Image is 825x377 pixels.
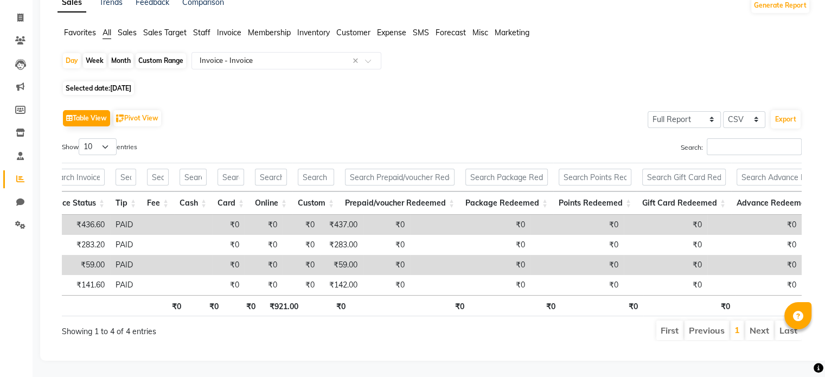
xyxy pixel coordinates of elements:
input: Search Fee [147,169,169,186]
td: ₹59.00 [54,255,110,275]
th: ₹0 [224,295,261,316]
td: ₹0 [212,215,245,235]
td: ₹0 [707,275,802,295]
td: ₹0 [283,235,320,255]
td: ₹141.60 [54,275,110,295]
td: ₹0 [624,235,707,255]
td: ₹0 [410,255,530,275]
th: Custom: activate to sort column ascending [292,191,340,215]
th: ₹0 [351,295,470,316]
td: ₹0 [624,255,707,275]
td: ₹0 [624,275,707,295]
span: Invoice [217,28,241,37]
span: [DATE] [110,84,131,92]
div: Week [83,53,106,68]
th: Package Redeemed: activate to sort column ascending [460,191,553,215]
button: Pivot View [113,110,161,126]
input: Search Invoice Status [45,169,105,186]
div: Custom Range [136,53,186,68]
td: ₹0 [283,255,320,275]
span: Sales Target [143,28,187,37]
select: Showentries [79,138,117,155]
td: ₹0 [363,235,410,255]
span: Selected date: [63,81,134,95]
input: Search Prepaid/voucher Redeemed [345,169,455,186]
td: ₹0 [245,255,283,275]
td: PAID [110,275,181,295]
td: ₹0 [363,275,410,295]
div: Showing 1 to 4 of 4 entries [62,320,361,337]
td: ₹0 [707,215,802,235]
div: Day [63,53,81,68]
th: Prepaid/voucher Redeemed: activate to sort column ascending [340,191,460,215]
td: ₹0 [624,215,707,235]
td: ₹0 [530,215,624,235]
td: ₹437.00 [320,215,363,235]
td: ₹283.00 [320,235,363,255]
span: Misc [472,28,488,37]
span: Customer [336,28,370,37]
th: ₹0 [643,295,736,316]
input: Search Package Redeemed [465,169,548,186]
span: Sales [118,28,137,37]
button: Export [771,110,801,129]
span: Inventory [297,28,330,37]
th: Online: activate to sort column ascending [250,191,292,215]
td: ₹0 [283,215,320,235]
input: Search Points Redeemed [559,169,631,186]
th: ₹0 [304,295,351,316]
td: ₹0 [530,235,624,255]
td: ₹0 [707,235,802,255]
td: ₹283.20 [54,235,110,255]
td: ₹0 [707,255,802,275]
th: Card: activate to sort column ascending [212,191,250,215]
td: ₹0 [410,235,530,255]
input: Search Gift Card Redeemed [642,169,726,186]
th: Tip: activate to sort column ascending [110,191,142,215]
th: ₹0 [187,295,225,316]
td: ₹0 [212,275,245,295]
input: Search Tip [116,169,136,186]
input: Search: [707,138,802,155]
td: ₹142.00 [320,275,363,295]
input: Search Cash [180,169,207,186]
td: ₹0 [530,255,624,275]
input: Search Card [218,169,244,186]
td: ₹0 [245,235,283,255]
td: ₹0 [245,215,283,235]
td: ₹0 [212,255,245,275]
span: Forecast [436,28,466,37]
span: Staff [193,28,210,37]
th: ₹921.00 [261,295,304,316]
td: ₹0 [410,275,530,295]
button: Table View [63,110,110,126]
span: Marketing [495,28,529,37]
input: Search Custom [298,169,334,186]
td: ₹59.00 [320,255,363,275]
td: ₹0 [410,215,530,235]
th: ₹0 [155,295,187,316]
input: Search Advance Redeemed [737,169,819,186]
td: ₹0 [530,275,624,295]
span: SMS [413,28,429,37]
td: PAID [110,215,181,235]
a: 1 [734,324,740,335]
img: pivot.png [116,114,124,123]
span: Clear all [353,55,362,67]
td: ₹436.60 [54,215,110,235]
td: PAID [110,255,181,275]
td: ₹0 [283,275,320,295]
label: Search: [681,138,802,155]
th: Advance Redeemed: activate to sort column ascending [731,191,824,215]
input: Search Online [255,169,287,186]
span: Expense [377,28,406,37]
label: Show entries [62,138,137,155]
th: Gift Card Redeemed: activate to sort column ascending [637,191,731,215]
td: ₹0 [212,235,245,255]
th: Fee: activate to sort column ascending [142,191,174,215]
th: Points Redeemed: activate to sort column ascending [553,191,637,215]
span: All [103,28,111,37]
div: Month [108,53,133,68]
th: Cash: activate to sort column ascending [174,191,212,215]
th: Invoice Status: activate to sort column ascending [40,191,110,215]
